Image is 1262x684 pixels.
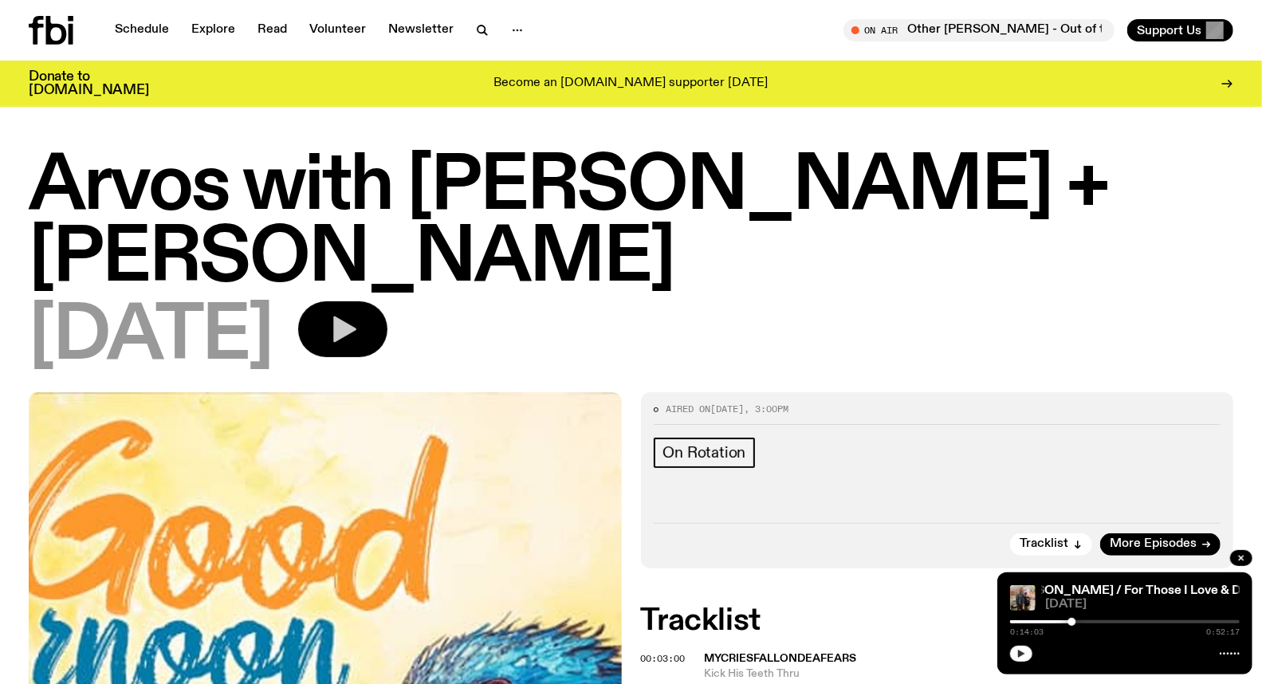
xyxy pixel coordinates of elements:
h2: Tracklist [641,607,1234,635]
button: On AirOther [PERSON_NAME] - Out of the Box [843,19,1115,41]
h3: Donate to [DOMAIN_NAME] [29,70,149,97]
a: Volunteer [300,19,375,41]
span: Aired on [666,403,711,415]
span: Support Us [1137,23,1201,37]
span: [DATE] [29,301,273,373]
span: 0:52:17 [1206,628,1240,636]
button: Tracklist [1010,533,1092,556]
span: [DATE] [711,403,745,415]
button: Support Us [1127,19,1233,41]
a: Explore [182,19,245,41]
span: Kick His Teeth Thru [705,666,1095,682]
a: More Episodes [1100,533,1221,556]
button: 00:03:00 [641,655,686,663]
a: Read [248,19,297,41]
span: Tracklist [1020,538,1068,550]
a: Newsletter [379,19,463,41]
span: , 3:00pm [745,403,789,415]
span: On Rotation [663,444,746,462]
p: Become an [DOMAIN_NAME] supporter [DATE] [494,77,769,91]
span: [DATE] [1045,599,1240,611]
h1: Arvos with [PERSON_NAME] + [PERSON_NAME] [29,151,1233,295]
span: More Episodes [1110,538,1197,550]
img: DOBBY and Ben in the fbi.radio studio, standing in front of some tour posters [1010,585,1036,611]
span: 00:03:00 [641,652,686,665]
span: 0:14:03 [1010,628,1044,636]
span: mycriesfallondeafears [705,653,857,664]
a: Schedule [105,19,179,41]
a: On Rotation [654,438,756,468]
